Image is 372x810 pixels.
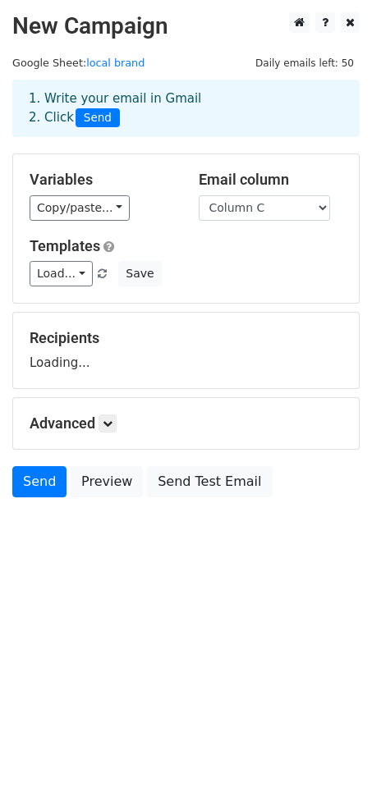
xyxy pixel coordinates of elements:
a: Send Test Email [147,466,272,497]
a: Preview [71,466,143,497]
span: Send [76,108,120,128]
button: Save [118,261,161,286]
h5: Advanced [30,414,342,432]
div: Loading... [30,329,342,372]
div: 1. Write your email in Gmail 2. Click [16,89,356,127]
h2: New Campaign [12,12,360,40]
h5: Variables [30,171,174,189]
h5: Recipients [30,329,342,347]
a: Templates [30,237,100,254]
span: Daily emails left: 50 [250,54,360,72]
h5: Email column [199,171,343,189]
a: Daily emails left: 50 [250,57,360,69]
a: local brand [86,57,145,69]
a: Load... [30,261,93,286]
a: Send [12,466,67,497]
small: Google Sheet: [12,57,145,69]
a: Copy/paste... [30,195,130,221]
